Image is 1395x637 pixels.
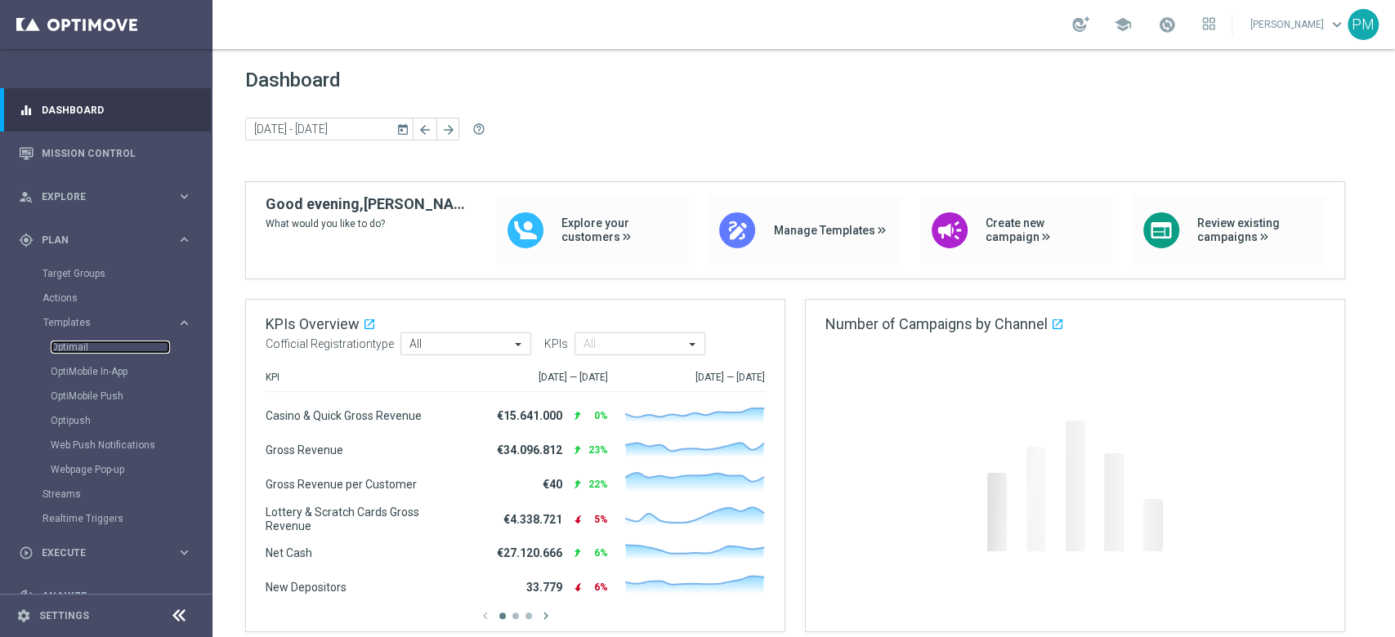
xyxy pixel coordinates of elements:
[19,88,192,131] div: Dashboard
[39,611,89,621] a: Settings
[51,463,170,476] a: Webpage Pop-up
[51,359,211,384] div: OptiMobile In-App
[51,341,170,354] a: Optimail
[19,131,192,175] div: Mission Control
[51,384,211,408] div: OptiMobile Push
[177,588,192,604] i: keyboard_arrow_right
[19,546,34,560] i: play_circle_outline
[18,234,193,247] button: gps_fixed Plan keyboard_arrow_right
[51,390,170,403] a: OptiMobile Push
[42,310,211,482] div: Templates
[42,512,170,525] a: Realtime Triggers
[19,189,177,204] div: Explore
[51,414,170,427] a: Optipush
[18,590,193,603] button: track_changes Analyze keyboard_arrow_right
[19,233,34,247] i: gps_fixed
[42,261,211,286] div: Target Groups
[1114,16,1132,33] span: school
[42,192,177,202] span: Explore
[42,548,177,558] span: Execute
[42,267,170,280] a: Target Groups
[19,189,34,204] i: person_search
[18,546,193,559] button: play_circle_outline Execute keyboard_arrow_right
[51,365,170,378] a: OptiMobile In-App
[1249,12,1348,37] a: [PERSON_NAME]keyboard_arrow_down
[42,591,177,601] span: Analyze
[1328,16,1346,33] span: keyboard_arrow_down
[42,235,177,245] span: Plan
[177,315,192,331] i: keyboard_arrow_right
[51,408,211,433] div: Optipush
[18,104,193,117] button: equalizer Dashboard
[51,433,211,457] div: Web Push Notifications
[19,103,34,118] i: equalizer
[42,286,211,310] div: Actions
[19,233,177,247] div: Plan
[42,292,170,305] a: Actions
[18,190,193,203] button: person_search Explore keyboard_arrow_right
[42,482,211,506] div: Streams
[19,589,177,604] div: Analyze
[51,457,211,482] div: Webpage Pop-up
[42,131,192,175] a: Mission Control
[42,506,211,531] div: Realtime Triggers
[43,318,160,327] span: Templates
[42,488,170,501] a: Streams
[51,439,170,452] a: Web Push Notifications
[43,318,177,327] div: Templates
[19,589,34,604] i: track_changes
[18,147,193,160] button: Mission Control
[1348,9,1379,40] div: PM
[42,316,193,329] button: Templates keyboard_arrow_right
[19,546,177,560] div: Execute
[177,232,192,247] i: keyboard_arrow_right
[42,88,192,131] a: Dashboard
[16,608,31,623] i: settings
[177,545,192,560] i: keyboard_arrow_right
[51,335,211,359] div: Optimail
[177,189,192,204] i: keyboard_arrow_right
